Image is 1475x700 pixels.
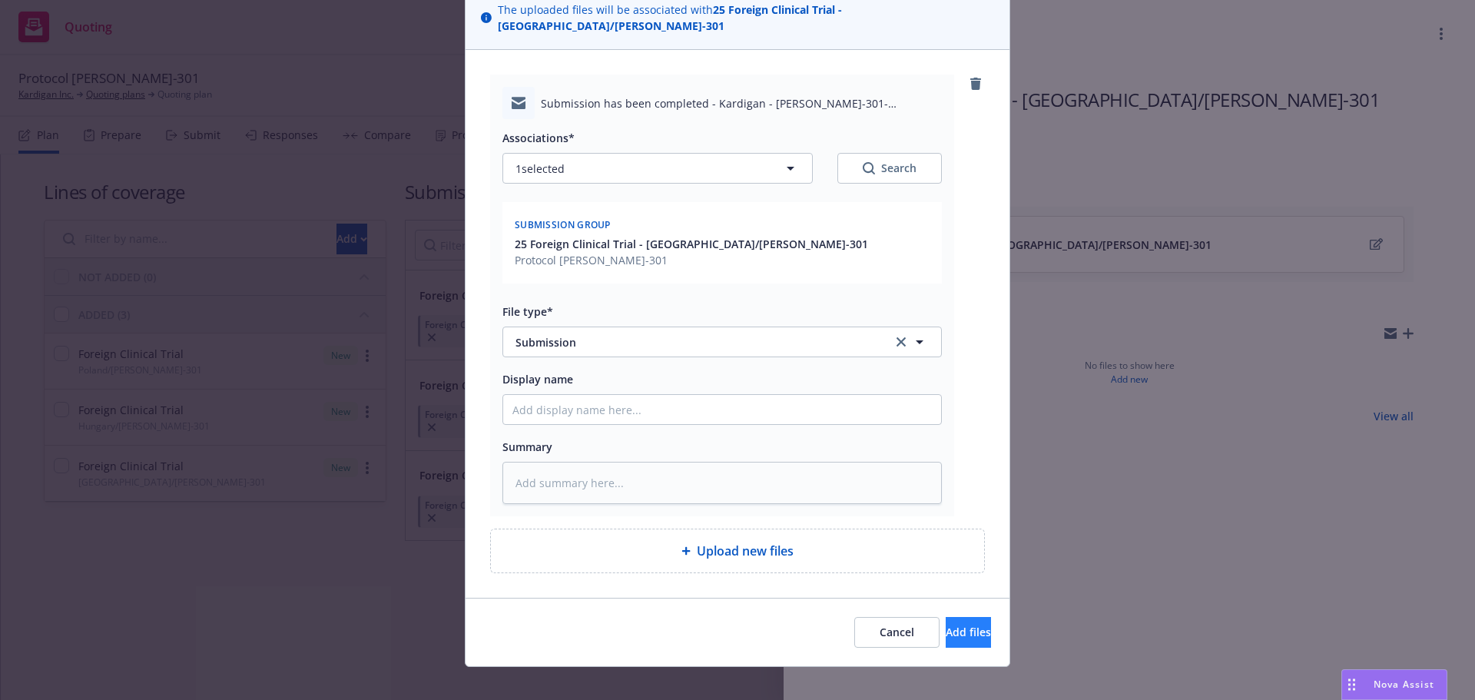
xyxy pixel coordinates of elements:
[502,327,942,357] button: Submissionclear selection
[1342,670,1361,699] div: Drag to move
[503,395,941,424] input: Add display name here...
[1341,669,1447,700] button: Nova Assist
[515,334,871,350] span: Submission
[892,333,910,351] a: clear selection
[1374,678,1434,691] span: Nova Assist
